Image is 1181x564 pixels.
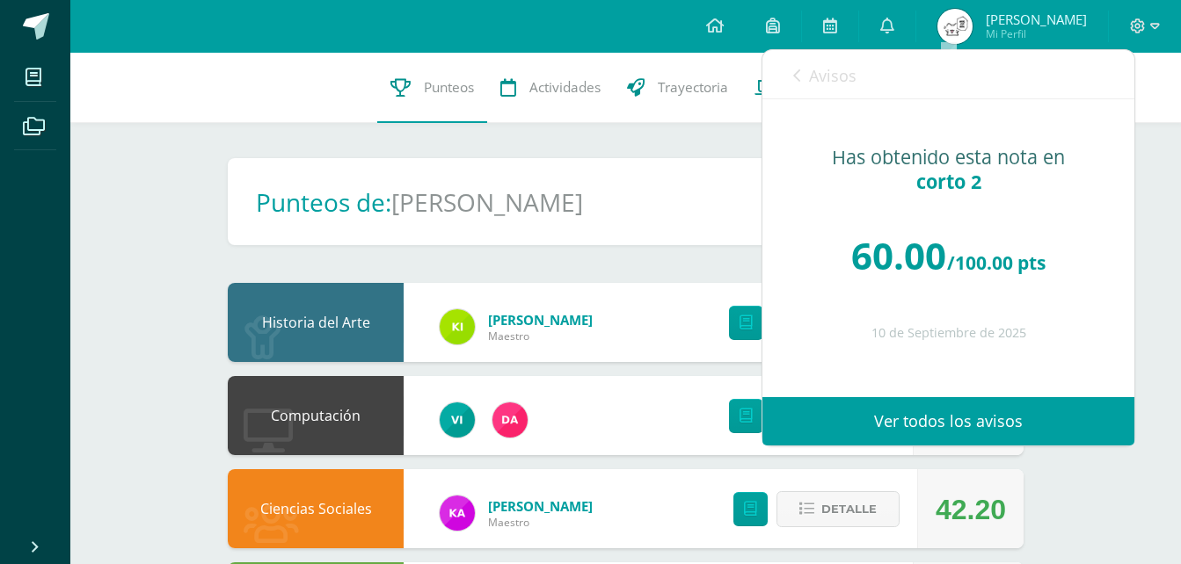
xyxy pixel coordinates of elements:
[658,78,728,97] span: Trayectoria
[986,11,1087,28] span: [PERSON_NAME]
[377,53,487,123] a: Punteos
[986,26,1087,41] span: Mi Perfil
[809,65,857,86] span: Avisos
[256,185,391,219] h1: Punteos de:
[821,493,877,525] span: Detalle
[947,250,1046,275] span: /100.00 pts
[487,53,614,123] a: Actividades
[488,329,593,343] span: Maestro
[936,470,1006,549] div: 42.20
[741,53,864,123] a: Contactos
[440,402,475,437] img: 660c97483ab80368cdf9bb905889805c.png
[424,78,474,97] span: Punteos
[798,326,1099,341] div: 10 de Septiembre de 2025
[529,78,601,97] span: Actividades
[228,283,404,362] div: Historia del Arte
[851,230,946,280] span: 60.00
[440,309,475,344] img: 9ab151970ea35c44bfeb152f0ad901f3.png
[488,311,593,329] a: [PERSON_NAME]
[614,53,741,123] a: Trayectoria
[228,469,404,548] div: Ciencias Sociales
[228,376,404,455] div: Computación
[798,145,1099,194] div: Has obtenido esta nota en
[762,397,1134,445] a: Ver todos los avisos
[937,9,973,44] img: 67686b22a2c70cfa083e682cafa7854b.png
[488,515,593,530] span: Maestro
[440,495,475,531] img: bee4affa6473aeaf057711ec23146b4f.png
[916,169,981,194] span: corto 2
[492,402,528,437] img: 7fc3c4835503b9285f8a1afc2c295d5e.png
[488,497,593,515] a: [PERSON_NAME]
[391,185,583,219] h1: [PERSON_NAME]
[776,491,900,527] button: Detalle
